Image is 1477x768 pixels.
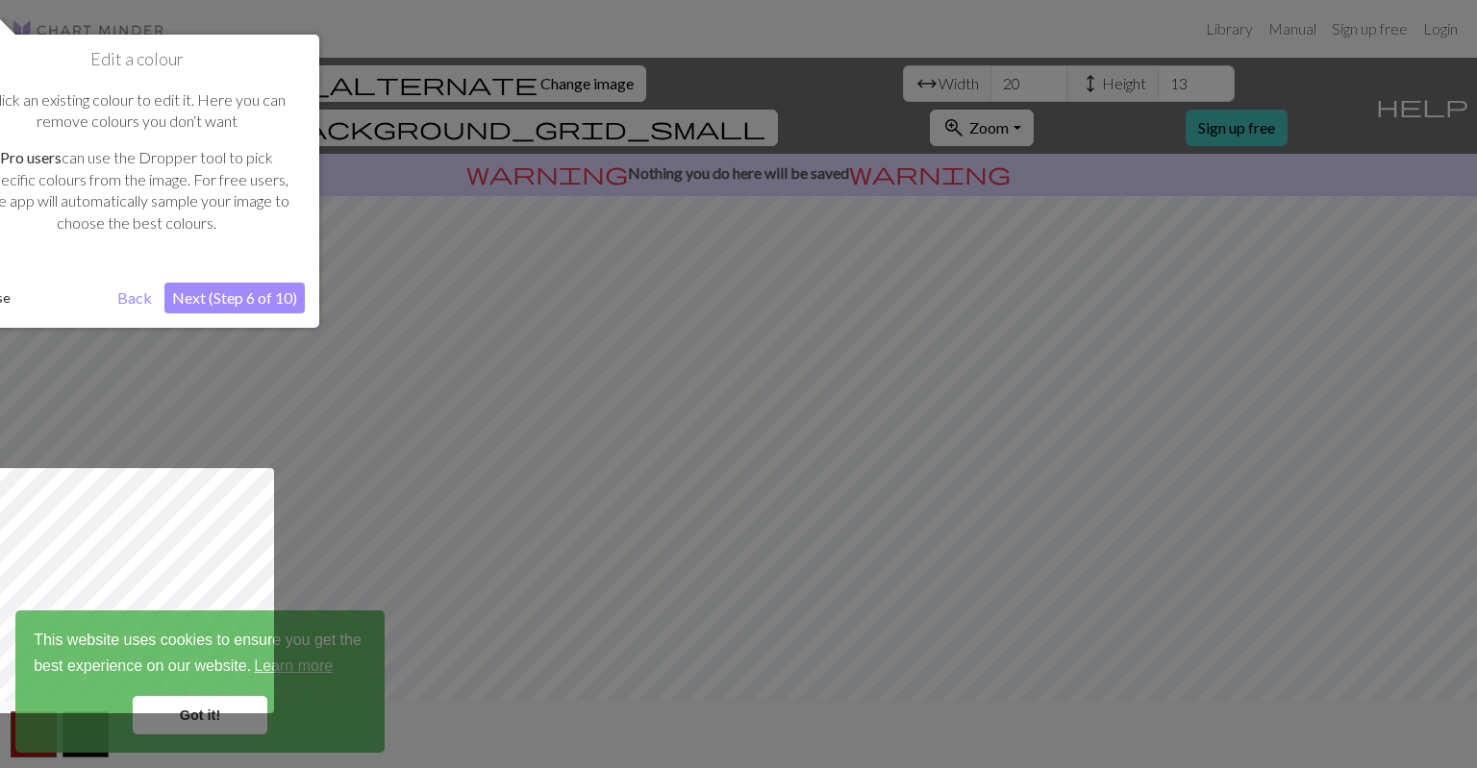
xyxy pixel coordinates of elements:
button: Next (Step 6 of 10) [164,283,305,313]
button: Back [110,283,160,313]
